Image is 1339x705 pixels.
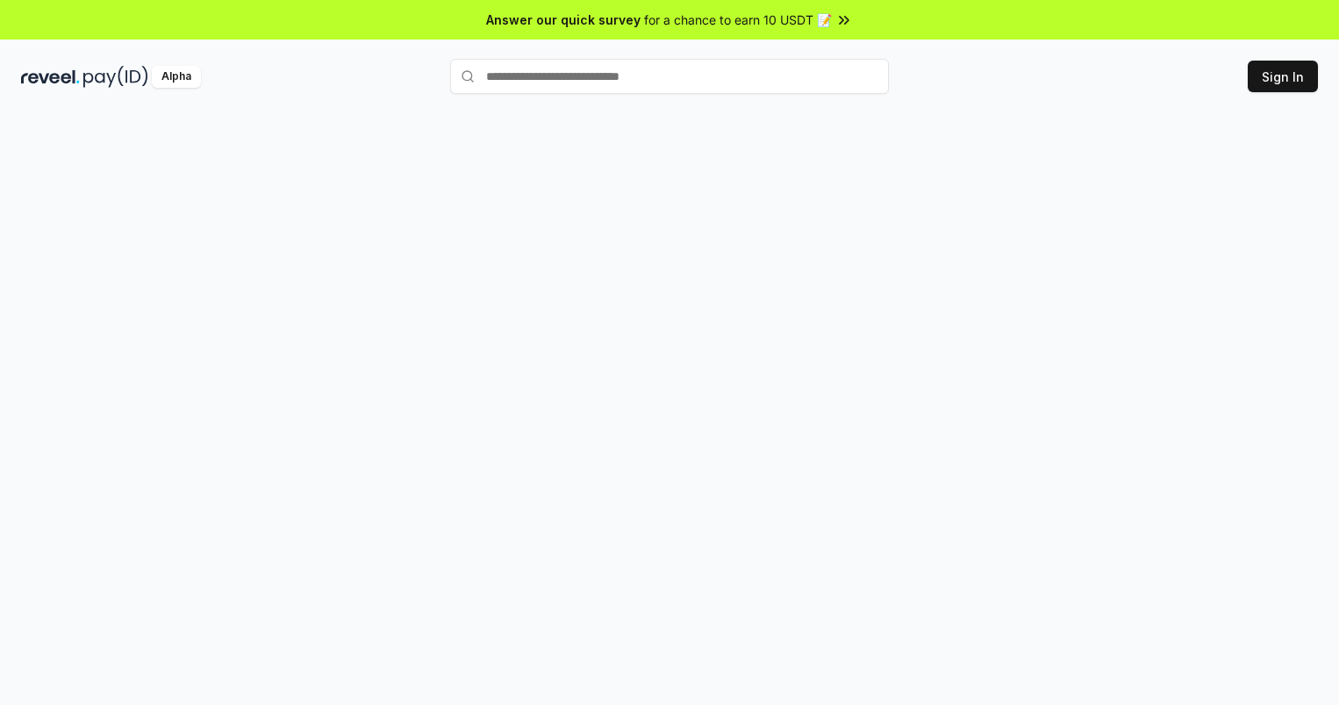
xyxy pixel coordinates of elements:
span: for a chance to earn 10 USDT 📝 [644,11,832,29]
img: pay_id [83,66,148,88]
span: Answer our quick survey [486,11,641,29]
div: Alpha [152,66,201,88]
button: Sign In [1248,61,1318,92]
img: reveel_dark [21,66,80,88]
